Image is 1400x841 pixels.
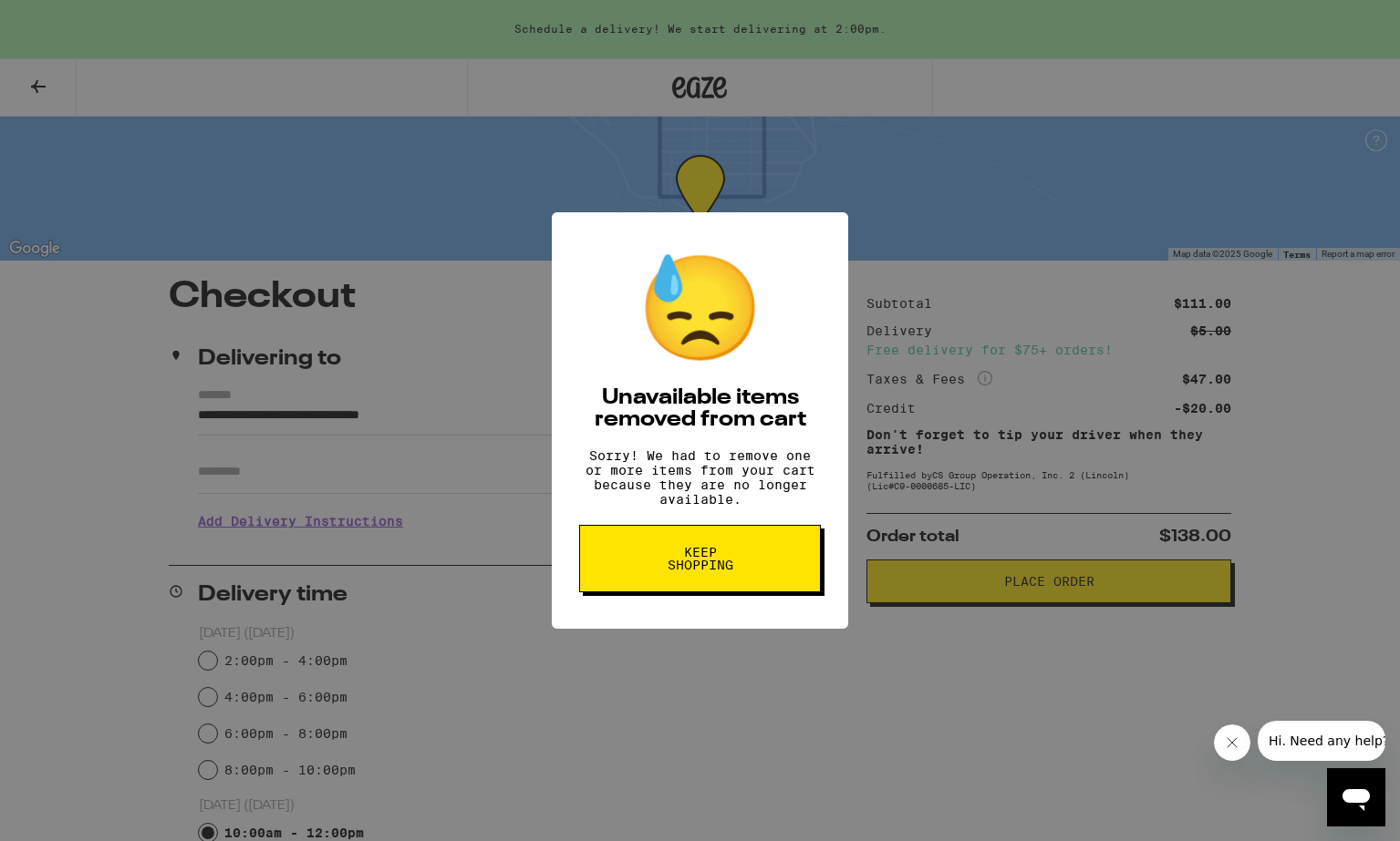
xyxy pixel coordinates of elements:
[1258,721,1385,761] iframe: Message from company
[637,249,764,369] div: 😓
[11,13,131,27] span: Hi. Need any help?
[579,448,821,507] p: Sorry! We had to remove one or more items from your cart because they are no longer available.
[653,546,747,571] span: Keep Shopping
[1214,724,1250,761] iframe: Close message
[1327,768,1385,826] iframe: Button to launch messaging window
[579,525,821,592] button: Keep Shopping
[579,387,821,431] h2: Unavailable items removed from cart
